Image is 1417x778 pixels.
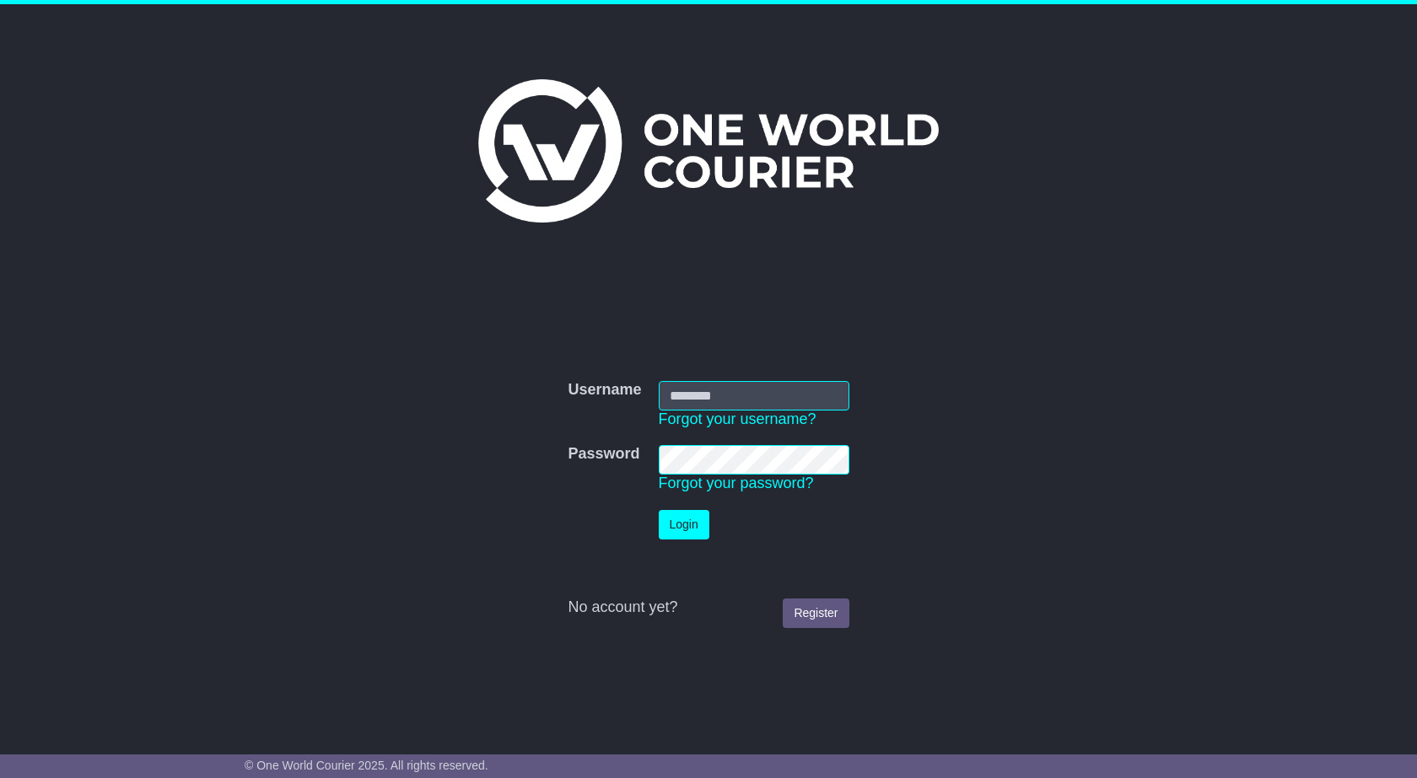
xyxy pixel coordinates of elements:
a: Forgot your username? [659,410,816,427]
img: One World [478,79,939,223]
label: Username [568,381,641,400]
label: Password [568,445,639,464]
a: Register [783,598,849,628]
div: No account yet? [568,598,849,617]
a: Forgot your password? [659,475,814,491]
button: Login [659,510,709,539]
span: © One World Courier 2025. All rights reserved. [245,759,488,772]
